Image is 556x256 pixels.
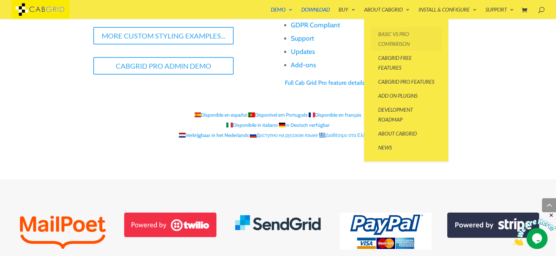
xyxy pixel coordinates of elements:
a: News [371,140,441,154]
a: Support [485,7,514,19]
a: Disponibile in italiano [226,122,278,128]
a: Full Cab Grid Pro feature details [285,79,365,86]
a: Demo [271,7,293,19]
img: SendGrid [232,213,324,233]
a: Add On Plugins [371,89,441,103]
a: Buy [339,7,355,19]
a: Add-ons [291,61,316,69]
span: Изменить язык - RU [250,133,256,138]
a: Verkrijgbaar in het Nederlands [179,132,249,138]
a: About CabGrid [364,7,410,19]
a: About CabGrid [371,126,441,140]
img: Paypal [340,213,431,250]
span: Deutsch - DE [279,123,286,127]
a: In Deutsch verfügbar [279,122,330,128]
a: Updates [291,48,315,56]
img: MailPoet [17,213,109,252]
span: Nederlands - NL [179,133,186,138]
a: CabGrid Pro Admin Demo [93,57,234,75]
a: Download [301,7,330,19]
a: Disponible en español [195,112,248,118]
span: Italiano - IT [226,123,233,127]
p: … [285,78,501,88]
span: Ελληνικά - GR [319,133,326,138]
a: Support [291,34,314,42]
a: GDPR Compliant [291,21,340,29]
a: Доступно на русском языке [250,132,318,138]
img: Twilio [124,213,216,237]
img: Stripe [447,213,539,238]
a: CabGrid Free Features [371,51,441,75]
span: Português - PT [248,112,255,117]
a: Διαθέσιμο στα Ελληνικά [319,132,377,138]
a: Disponible en français [309,112,362,118]
a: More Custom Styling Examples... [93,27,234,44]
span: Español - ES [195,112,201,117]
a: CabGrid Taxi Plugin [12,5,69,12]
span: Français - FR [309,112,315,117]
iframe: chat widget [513,212,556,245]
a: Development Roadmap [371,103,441,126]
a: CabGrid Pro Features [371,75,441,89]
a: Disponível em Português [248,112,308,118]
a: Basic vs Pro Comparison [371,27,441,51]
a: Install & Configure [418,7,477,19]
